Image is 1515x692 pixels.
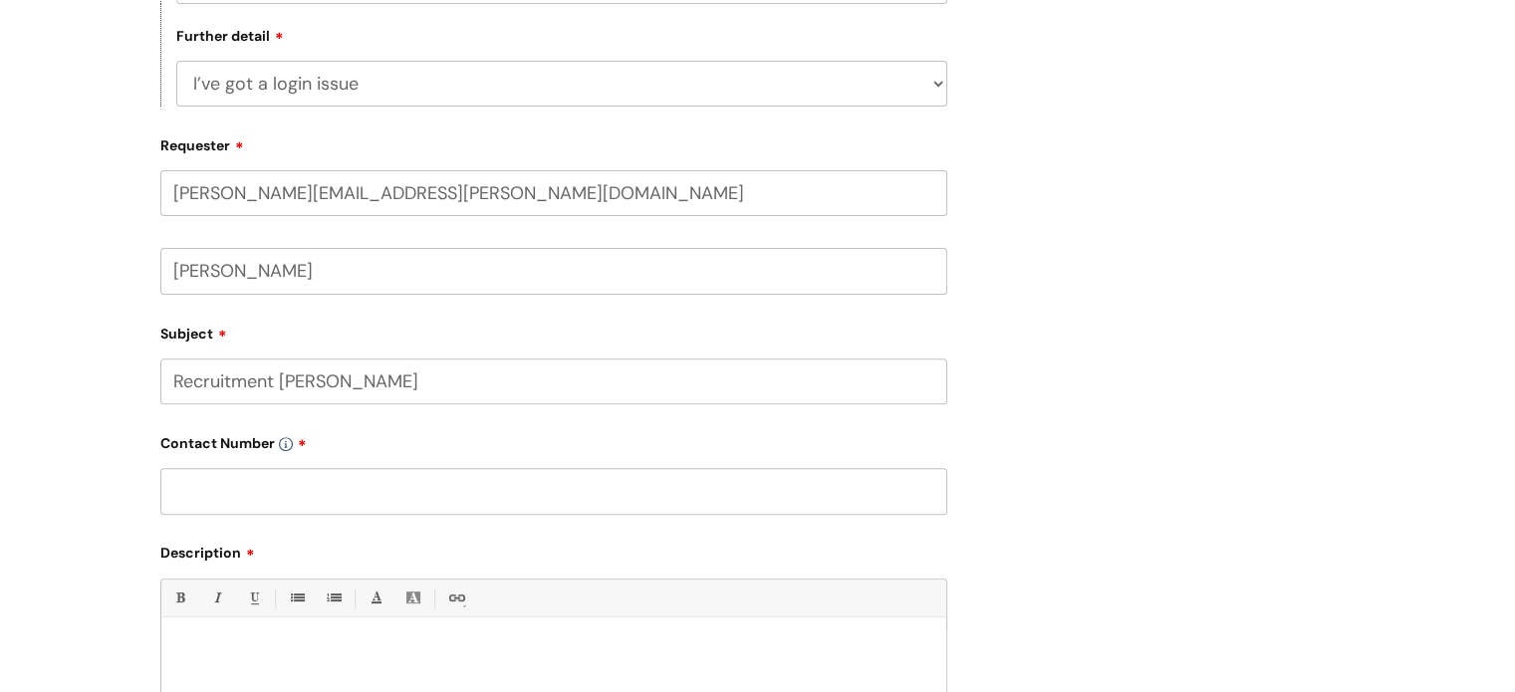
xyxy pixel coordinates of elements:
[160,170,947,216] input: Email
[160,428,947,452] label: Contact Number
[400,585,425,610] a: Back Color
[176,25,284,45] label: Further detail
[443,585,468,610] a: Link
[204,585,229,610] a: Italic (Ctrl-I)
[321,585,346,610] a: 1. Ordered List (Ctrl-Shift-8)
[160,538,947,562] label: Description
[284,585,309,610] a: • Unordered List (Ctrl-Shift-7)
[160,248,947,294] input: Your Name
[160,319,947,343] label: Subject
[160,130,947,154] label: Requester
[279,437,293,451] img: info-icon.svg
[364,585,388,610] a: Font Color
[167,585,192,610] a: Bold (Ctrl-B)
[241,585,266,610] a: Underline(Ctrl-U)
